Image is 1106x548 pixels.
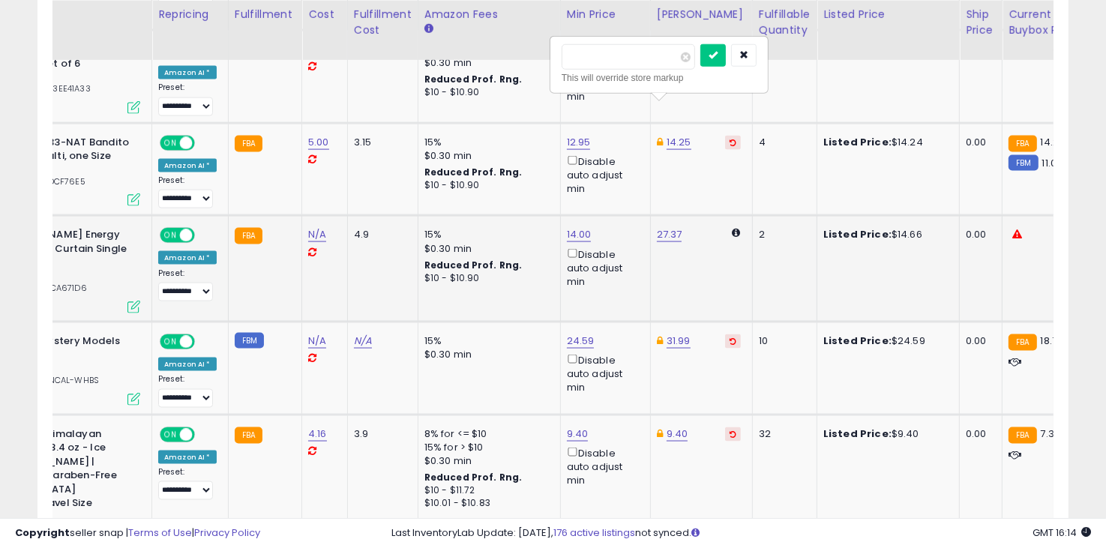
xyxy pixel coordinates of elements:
a: 4.16 [308,427,327,442]
b: Reduced Prof. Rng. [424,259,523,271]
div: Fulfillment [235,7,295,22]
div: 4 [759,136,805,149]
div: [PERSON_NAME] [657,7,746,22]
span: ON [161,335,180,348]
b: Reduced Prof. Rng. [424,471,523,484]
div: $0.30 min [424,454,549,468]
b: Reduced Prof. Rng. [424,73,523,85]
a: N/A [354,334,372,349]
div: Amazon AI * [158,358,217,371]
a: 24.59 [567,334,595,349]
span: ON [161,136,180,149]
div: Preset: [158,467,217,501]
div: seller snap | | [15,526,260,541]
div: Preset: [158,374,217,408]
div: Min Price [567,7,644,22]
span: OFF [193,335,217,348]
div: $10 - $10.90 [424,86,549,99]
div: 15% [424,228,549,241]
div: $10 - $10.90 [424,272,549,285]
div: 0.00 [966,334,991,348]
a: 14.25 [667,135,691,150]
span: OFF [193,136,217,149]
div: $9.40 [823,427,948,441]
div: Amazon AI * [158,66,217,79]
div: Amazon AI * [158,159,217,172]
b: Listed Price: [823,334,892,348]
a: 9.40 [667,427,688,442]
span: 11.05 [1042,156,1063,170]
div: Listed Price [823,7,953,22]
span: 14.24 [1041,135,1066,149]
div: Cost [308,7,341,22]
div: $10.01 - $10.83 [424,497,549,510]
div: 15% [424,334,549,348]
div: 32 [759,427,805,441]
a: Terms of Use [128,526,192,540]
b: Listed Price: [823,227,892,241]
a: 5.00 [308,135,329,150]
div: $0.30 min [424,242,549,256]
b: Listed Price: [823,135,892,149]
a: 9.40 [567,427,589,442]
div: Preset: [158,268,217,302]
div: Amazon AI * [158,251,217,265]
small: FBA [1009,427,1036,444]
span: ON [161,428,180,441]
div: $10 - $10.90 [424,179,549,192]
div: 0.00 [966,427,991,441]
small: FBA [1009,334,1036,351]
small: Amazon Fees. [424,22,433,36]
div: Preset: [158,175,217,209]
div: Disable auto adjust min [567,153,639,196]
div: Preset: [158,82,217,116]
div: Disable auto adjust min [567,445,639,488]
div: Ship Price [966,7,996,38]
div: Current Buybox Price [1009,7,1086,38]
div: $0.30 min [424,56,549,70]
div: Amazon Fees [424,7,554,22]
span: ON [161,229,180,242]
a: N/A [308,334,326,349]
span: 2025-08-13 16:14 GMT [1033,526,1091,540]
div: 0.00 [966,228,991,241]
span: OFF [193,229,217,242]
div: $10 - $11.72 [424,484,549,497]
div: $0.30 min [424,149,549,163]
span: 18.79 [1041,334,1064,348]
a: 27.37 [657,227,682,242]
div: $14.24 [823,136,948,149]
div: Repricing [158,7,222,22]
small: FBA [1009,136,1036,152]
small: FBM [235,333,264,349]
div: 10 [759,334,805,348]
b: Reduced Prof. Rng. [424,166,523,178]
span: 7.35 [1041,427,1061,441]
div: $14.66 [823,228,948,241]
a: 14.00 [567,227,592,242]
b: Listed Price: [823,427,892,441]
div: Disable auto adjust min [567,246,639,289]
a: 31.99 [667,334,691,349]
a: 12.95 [567,135,591,150]
a: 176 active listings [553,526,635,540]
div: 8% for <= $10 [424,427,549,441]
strong: Copyright [15,526,70,540]
a: Privacy Policy [194,526,260,540]
small: FBA [235,228,262,244]
div: 2 [759,228,805,241]
div: Amazon AI * [158,451,217,464]
small: FBM [1009,155,1038,171]
div: 15% [424,136,549,149]
small: FBA [235,136,262,152]
div: Fulfillment Cost [354,7,412,38]
div: $0.30 min [424,348,549,361]
a: N/A [308,227,326,242]
div: 3.9 [354,427,406,441]
div: 3.15 [354,136,406,149]
div: $24.59 [823,334,948,348]
div: Fulfillable Quantity [759,7,811,38]
div: This will override store markup [562,70,757,85]
div: Last InventoryLab Update: [DATE], not synced. [391,526,1091,541]
span: OFF [193,428,217,441]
